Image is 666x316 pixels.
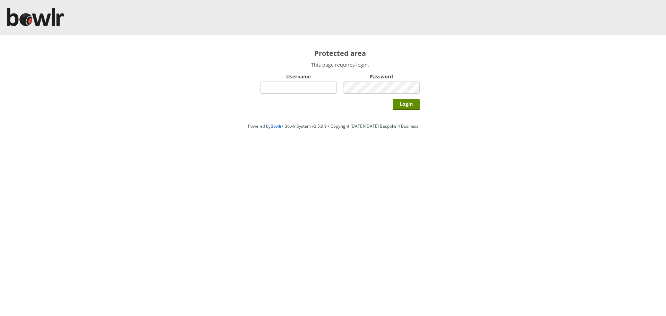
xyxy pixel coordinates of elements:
h2: Protected area [260,49,420,58]
p: This page requires login. [260,61,420,68]
span: Powered by • Bowlr System v3.5.9.9 • Copyright [DATE]-[DATE] Bespoke 4 Business [248,123,418,129]
label: Username [260,73,337,80]
input: Login [393,99,420,110]
label: Password [343,73,420,80]
a: Bowlr [271,123,282,129]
